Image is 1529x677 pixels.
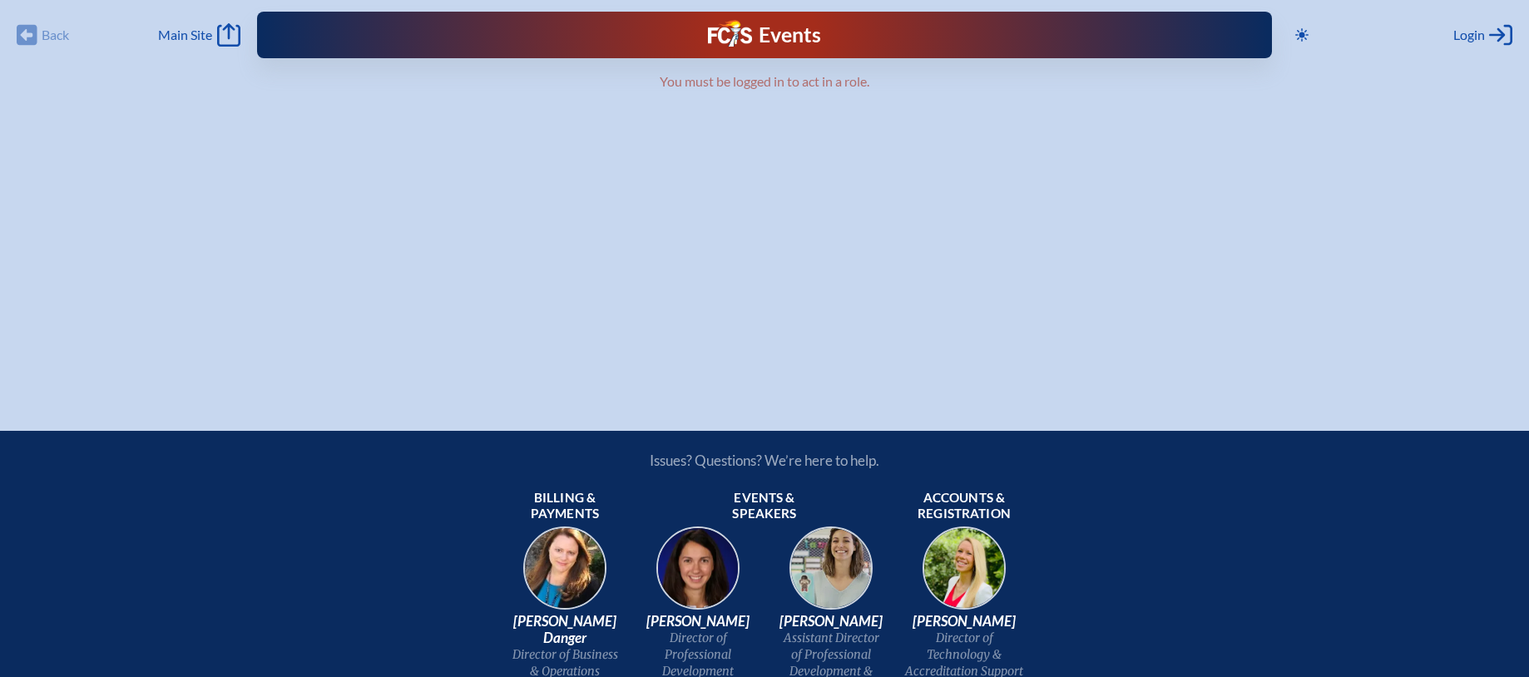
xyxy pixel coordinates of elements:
img: 94e3d245-ca72-49ea-9844-ae84f6d33c0f [645,521,751,628]
h1: Events [759,25,821,46]
span: Main Site [158,27,212,43]
span: Billing & payments [505,490,625,523]
span: [PERSON_NAME] [638,613,758,630]
span: [PERSON_NAME] Danger [505,613,625,646]
a: Main Site [158,23,240,47]
img: 545ba9c4-c691-43d5-86fb-b0a622cbeb82 [778,521,884,628]
span: [PERSON_NAME] [904,613,1024,630]
div: FCIS Events — Future ready [537,20,992,50]
img: 9c64f3fb-7776-47f4-83d7-46a341952595 [512,521,618,628]
a: FCIS LogoEvents [708,20,820,50]
img: b1ee34a6-5a78-4519-85b2-7190c4823173 [911,521,1017,628]
span: Accounts & registration [904,490,1024,523]
p: Issues? Questions? We’re here to help. [472,452,1057,469]
span: [PERSON_NAME] [771,613,891,630]
span: Events & speakers [705,490,824,523]
p: You must be logged in to act in a role. [325,73,1204,90]
span: Login [1453,27,1485,43]
img: Florida Council of Independent Schools [708,20,751,47]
